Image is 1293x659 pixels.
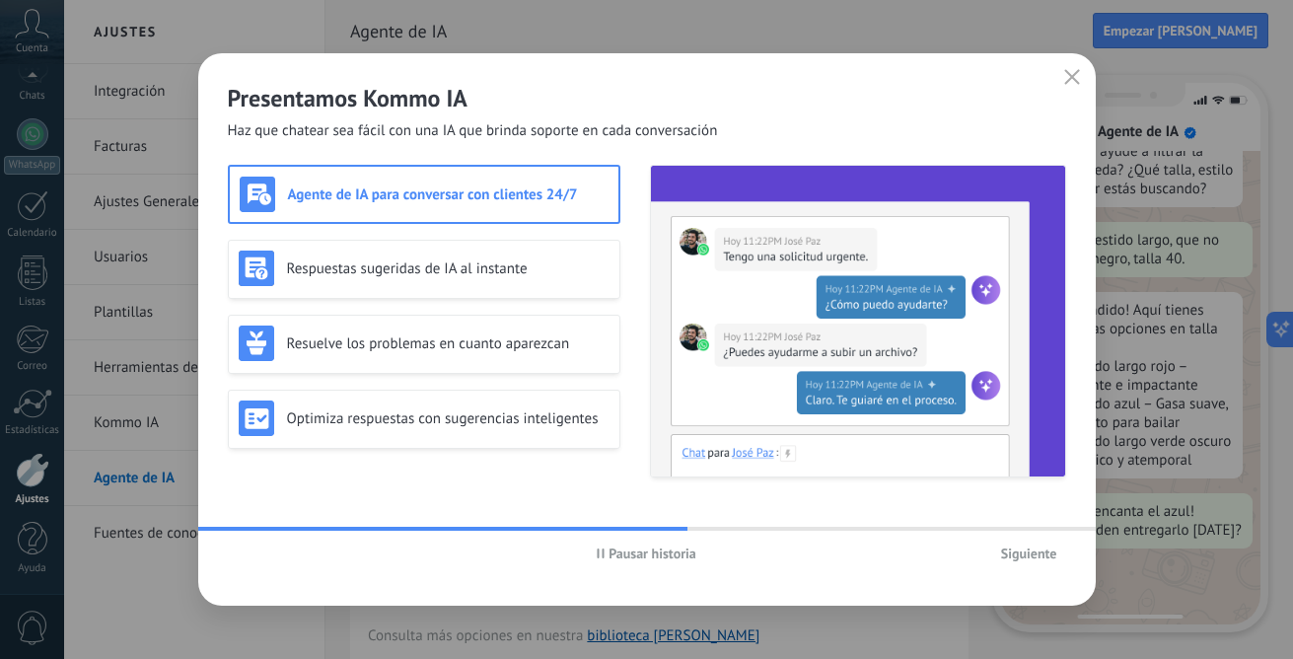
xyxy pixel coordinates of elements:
[288,185,609,204] h3: Agente de IA para conversar con clientes 24/7
[609,547,696,560] span: Pausar historia
[228,121,718,141] span: Haz que chatear sea fácil con una IA que brinda soporte en cada conversación
[228,83,1066,113] h2: Presentamos Kommo IA
[287,259,610,278] h3: Respuestas sugeridas de IA al instante
[287,409,610,428] h3: Optimiza respuestas con sugerencias inteligentes
[287,334,610,353] h3: Resuelve los problemas en cuanto aparezcan
[1001,547,1057,560] span: Siguiente
[992,539,1066,568] button: Siguiente
[588,539,705,568] button: Pausar historia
